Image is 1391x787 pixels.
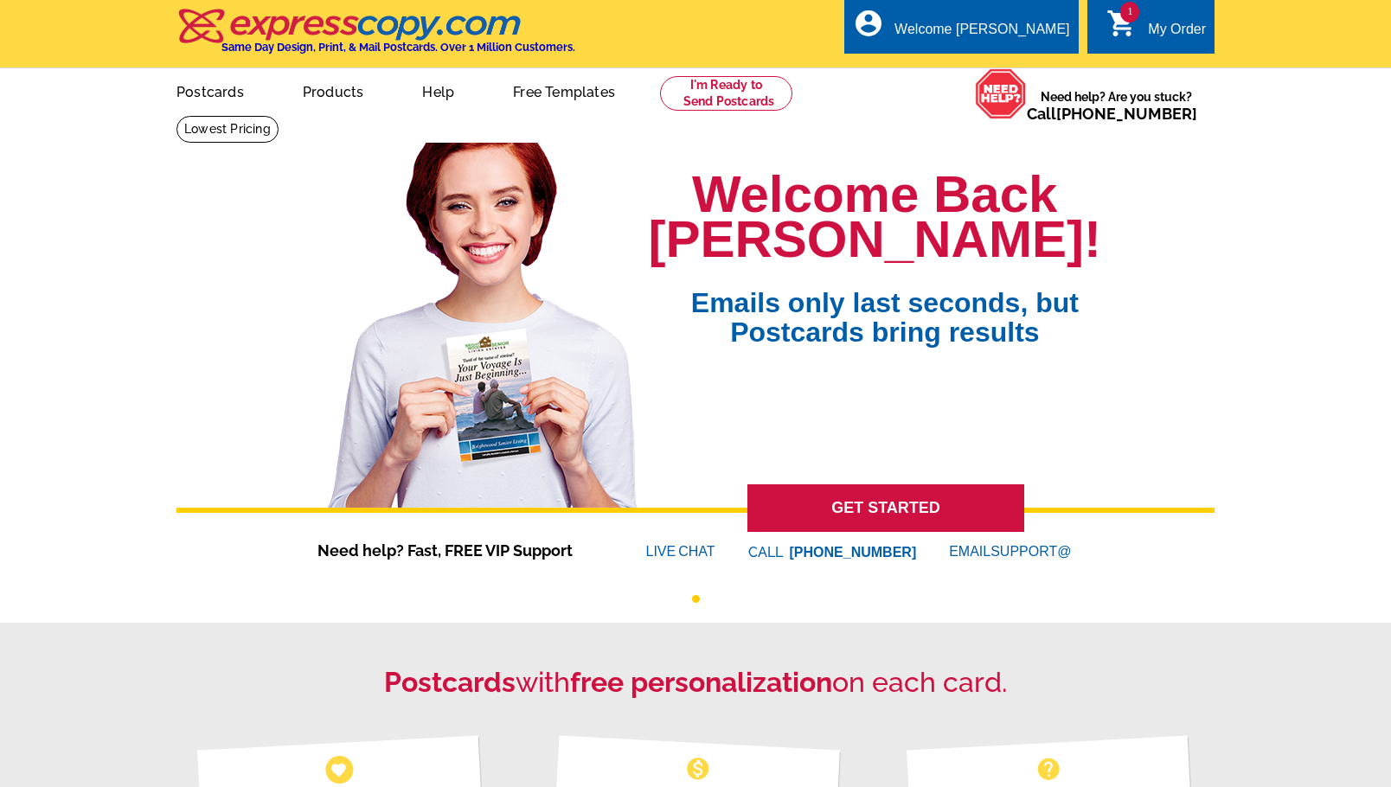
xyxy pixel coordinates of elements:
i: account_circle [853,8,884,39]
a: Postcards [149,70,272,111]
a: [PHONE_NUMBER] [1056,105,1197,123]
a: LIVECHAT [646,544,715,559]
button: 1 of 1 [692,595,700,603]
span: favorite [330,760,348,778]
img: help [975,68,1027,119]
a: Free Templates [485,70,643,111]
strong: free personalization [570,666,832,698]
span: Call [1027,105,1197,123]
a: Help [394,70,482,111]
a: Products [275,70,392,111]
h4: Same Day Design, Print, & Mail Postcards. Over 1 Million Customers. [221,41,575,54]
span: Need help? Fast, FREE VIP Support [317,539,594,562]
i: shopping_cart [1106,8,1138,39]
span: Emails only last seconds, but Postcards bring results [669,262,1101,347]
div: My Order [1148,22,1206,46]
strong: Postcards [384,666,516,698]
span: Need help? Are you stuck? [1027,88,1206,123]
a: Same Day Design, Print, & Mail Postcards. Over 1 Million Customers. [176,21,575,54]
img: welcome-back-logged-in.png [317,129,649,508]
font: SUPPORT@ [990,541,1074,562]
font: LIVE [646,541,679,562]
a: 1 shopping_cart My Order [1106,19,1206,41]
h1: Welcome Back [PERSON_NAME]! [649,172,1101,262]
span: monetization_on [684,755,712,783]
h2: with on each card. [176,666,1215,699]
span: help [1035,755,1062,783]
div: Welcome [PERSON_NAME] [894,22,1069,46]
span: 1 [1120,2,1139,22]
a: GET STARTED [747,484,1024,532]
